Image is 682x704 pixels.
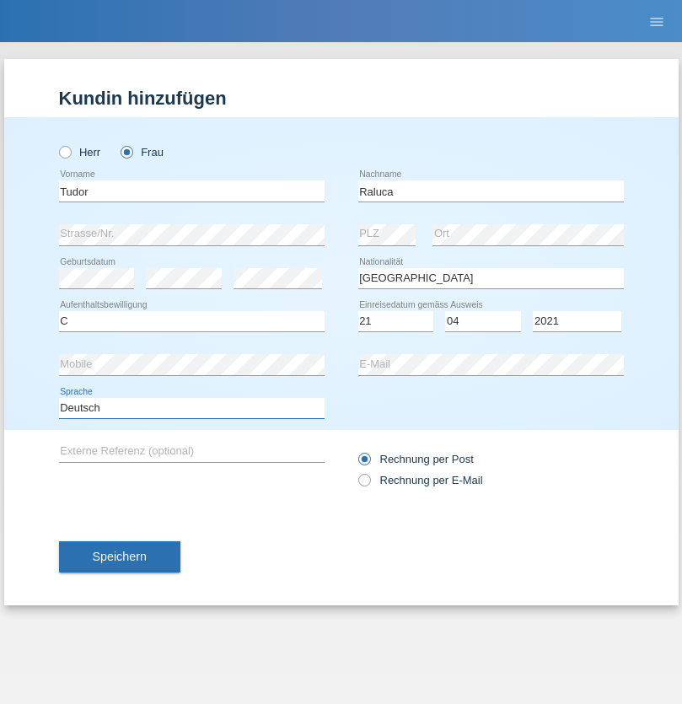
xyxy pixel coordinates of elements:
label: Rechnung per Post [358,453,474,465]
label: Frau [121,146,164,159]
i: menu [648,13,665,30]
span: Speichern [93,550,147,563]
h1: Kundin hinzufügen [59,88,624,109]
input: Frau [121,146,132,157]
label: Rechnung per E-Mail [358,474,483,486]
input: Rechnung per Post [358,453,369,474]
button: Speichern [59,541,180,573]
input: Rechnung per E-Mail [358,474,369,495]
label: Herr [59,146,101,159]
input: Herr [59,146,70,157]
a: menu [640,16,674,26]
